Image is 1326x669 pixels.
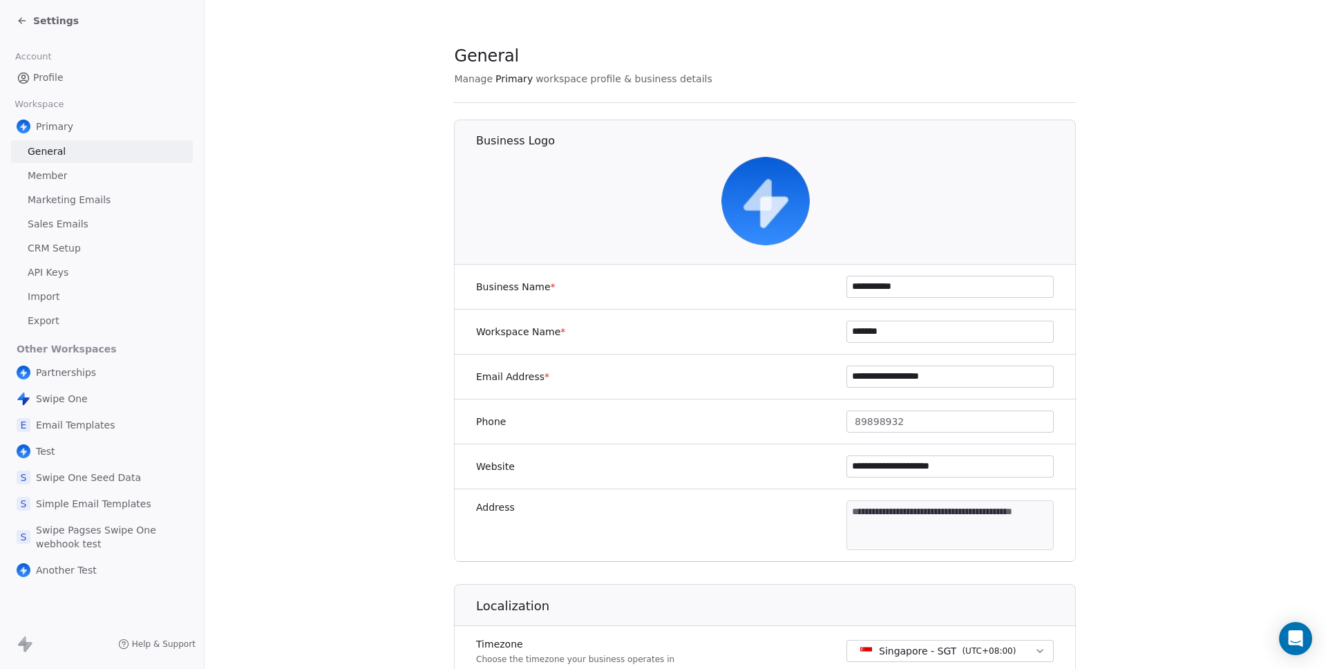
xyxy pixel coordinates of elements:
span: Export [28,314,59,328]
span: Other Workspaces [11,338,122,360]
a: Member [11,164,193,187]
span: S [17,530,30,544]
span: Help & Support [132,639,196,650]
label: Timezone [476,637,674,651]
span: S [17,497,30,511]
span: Primary [495,72,533,86]
span: Email Templates [36,418,115,432]
span: Member [28,169,68,183]
label: Workspace Name [476,325,565,339]
a: Import [11,285,193,308]
div: Open Intercom Messenger [1279,622,1312,655]
span: Swipe Pagses Swipe One webhook test [36,523,187,551]
label: Address [476,500,515,514]
img: user_01J93QE9VH11XXZQZDP4TWZEES.jpg [17,444,30,458]
a: Settings [17,14,79,28]
img: user_01J93QE9VH11XXZQZDP4TWZEES.jpg [721,157,810,245]
a: Help & Support [118,639,196,650]
span: Partnerships [36,366,96,379]
img: user_01J93QE9VH11XXZQZDP4TWZEES.jpg [17,366,30,379]
span: ( UTC+08:00 ) [963,645,1016,657]
img: user_01J93QE9VH11XXZQZDP4TWZEES.jpg [17,120,30,133]
p: Choose the timezone your business operates in [476,654,674,665]
button: 89898932 [846,411,1054,433]
span: Swipe One Seed Data [36,471,141,484]
span: Manage [454,72,493,86]
a: API Keys [11,261,193,284]
span: 89898932 [855,415,904,429]
span: Test [36,444,55,458]
span: Account [9,46,57,67]
span: Profile [33,70,64,85]
span: API Keys [28,265,68,280]
span: Another Test [36,563,97,577]
img: swipeone-app-icon.png [17,392,30,406]
span: General [28,144,66,159]
span: CRM Setup [28,241,81,256]
span: Marketing Emails [28,193,111,207]
a: CRM Setup [11,237,193,260]
span: Import [28,290,59,304]
label: Email Address [476,370,549,384]
span: E [17,418,30,432]
span: Workspace [9,94,70,115]
span: S [17,471,30,484]
span: Simple Email Templates [36,497,151,511]
span: Sales Emails [28,217,88,232]
span: General [454,46,519,66]
span: Settings [33,14,79,28]
button: Singapore - SGT(UTC+08:00) [846,640,1054,662]
h1: Localization [476,598,1077,614]
a: Marketing Emails [11,189,193,211]
h1: Business Logo [476,133,1077,149]
a: Profile [11,66,193,89]
a: Sales Emails [11,213,193,236]
a: Export [11,310,193,332]
img: user_01J93QE9VH11XXZQZDP4TWZEES.jpg [17,563,30,577]
a: General [11,140,193,163]
span: Singapore - SGT [879,644,956,658]
span: workspace profile & business details [536,72,712,86]
span: Swipe One [36,392,88,406]
label: Website [476,460,515,473]
label: Business Name [476,280,556,294]
span: Primary [36,120,73,133]
label: Phone [476,415,506,428]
